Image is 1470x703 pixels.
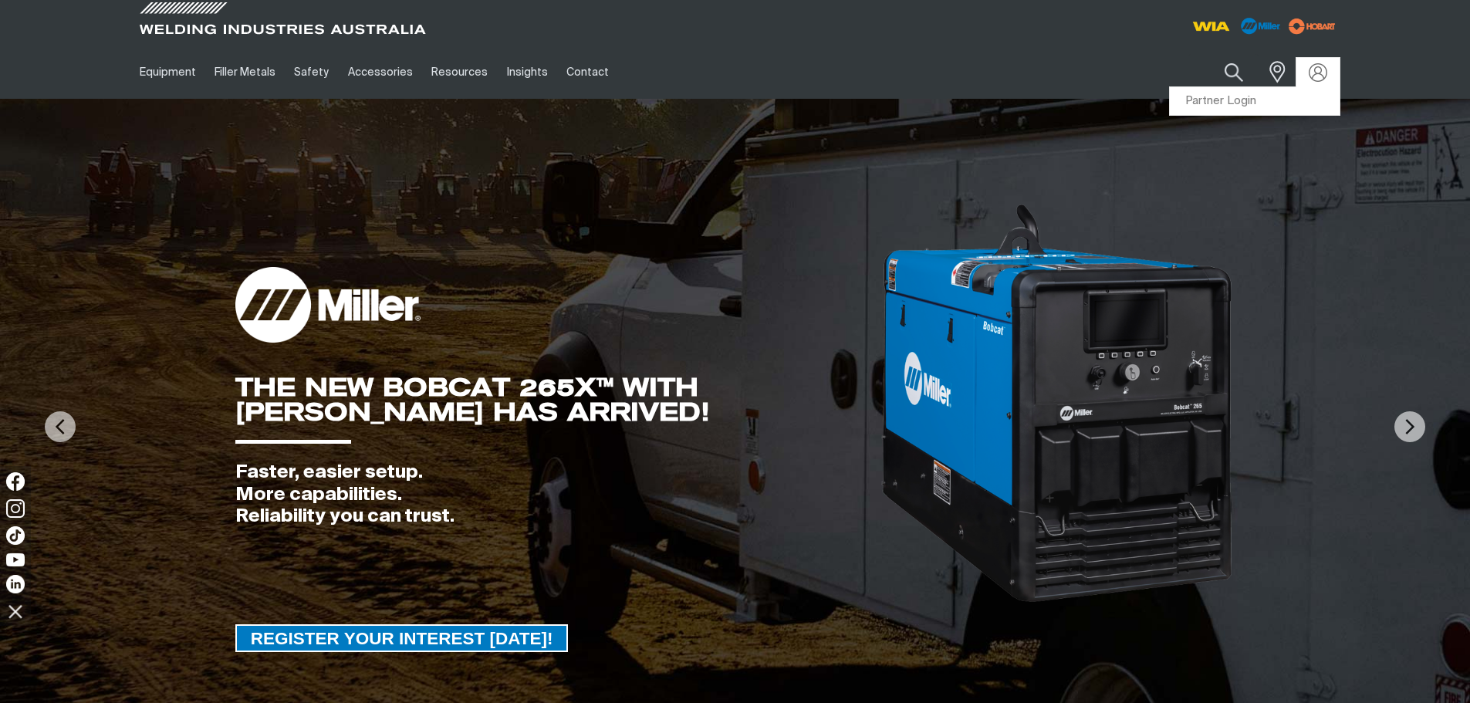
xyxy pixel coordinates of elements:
img: NextArrow [1394,411,1425,442]
img: YouTube [6,553,25,566]
a: Insights [497,46,556,99]
div: THE NEW BOBCAT 265X™ WITH [PERSON_NAME] HAS ARRIVED! [235,375,880,424]
a: Safety [285,46,338,99]
img: TikTok [6,526,25,545]
img: LinkedIn [6,575,25,593]
input: Product name or item number... [1188,54,1259,90]
span: REGISTER YOUR INTEREST [DATE]! [237,624,567,652]
a: Partner Login [1170,87,1340,116]
button: Search products [1208,54,1260,90]
a: Contact [557,46,618,99]
a: Resources [422,46,497,99]
img: miller [1284,15,1340,38]
img: hide socials [2,598,29,624]
a: REGISTER YOUR INTEREST TODAY! [235,624,569,652]
img: Facebook [6,472,25,491]
img: PrevArrow [45,411,76,442]
nav: Main [130,46,1038,99]
a: Equipment [130,46,205,99]
a: Accessories [339,46,422,99]
img: Instagram [6,499,25,518]
div: Faster, easier setup. More capabilities. Reliability you can trust. [235,461,880,528]
a: Filler Metals [205,46,285,99]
